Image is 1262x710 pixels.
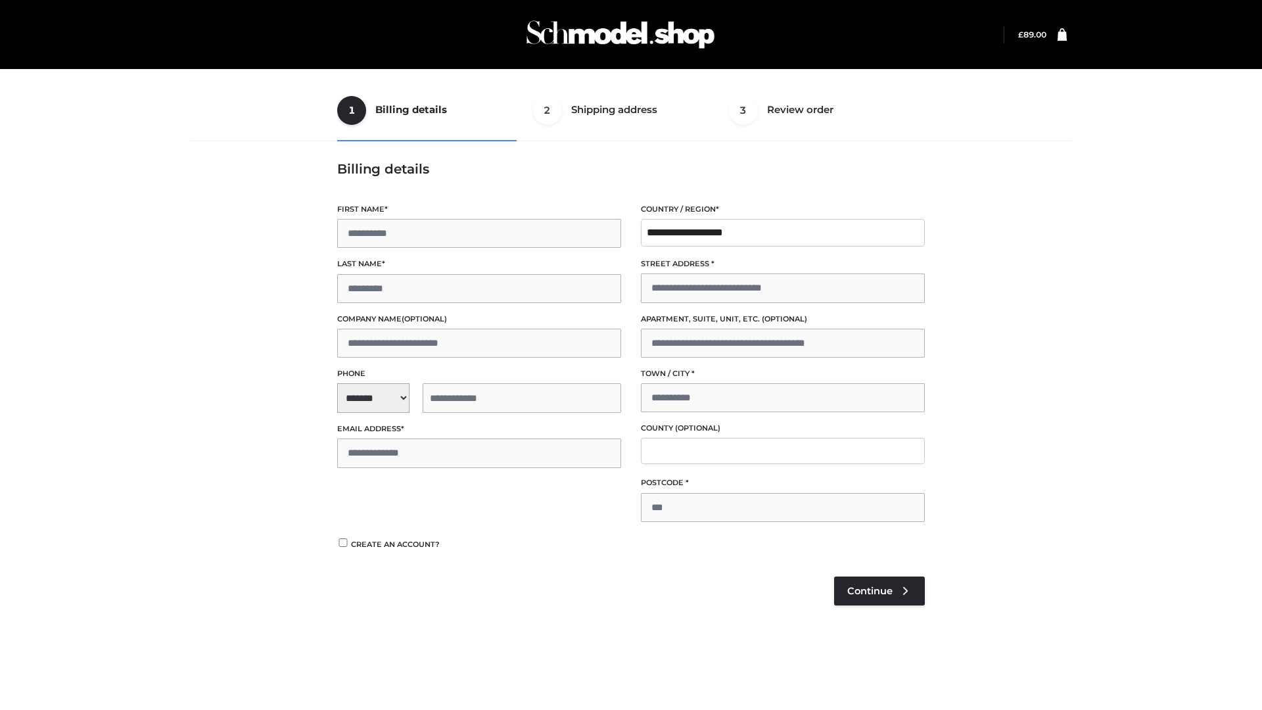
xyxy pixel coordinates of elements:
[337,313,621,325] label: Company name
[337,367,621,380] label: Phone
[1018,30,1023,39] span: £
[351,540,440,549] span: Create an account?
[847,585,893,597] span: Continue
[337,161,925,177] h3: Billing details
[522,9,719,60] img: Schmodel Admin 964
[641,258,925,270] label: Street address
[641,313,925,325] label: Apartment, suite, unit, etc.
[641,422,925,435] label: County
[675,423,720,433] span: (optional)
[1018,30,1046,39] bdi: 89.00
[1018,30,1046,39] a: £89.00
[337,423,621,435] label: Email address
[641,367,925,380] label: Town / City
[402,314,447,323] span: (optional)
[337,258,621,270] label: Last name
[337,203,621,216] label: First name
[762,314,807,323] span: (optional)
[834,577,925,605] a: Continue
[337,538,349,547] input: Create an account?
[641,203,925,216] label: Country / Region
[641,477,925,489] label: Postcode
